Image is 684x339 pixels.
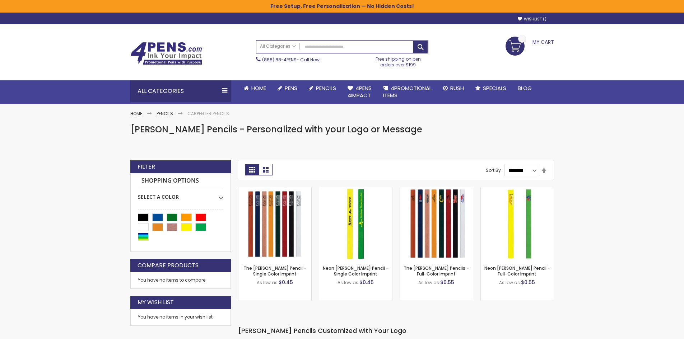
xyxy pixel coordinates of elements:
[138,188,223,201] div: Select A Color
[383,84,432,99] span: 4PROMOTIONAL ITEMS
[486,167,501,173] label: Sort By
[342,80,377,104] a: 4Pens4impact
[187,110,229,117] strong: Carpenter Pencils
[260,43,296,49] span: All Categories
[238,187,311,193] a: The Carpenter Pencil - Single Color Imprint
[238,187,311,260] img: The Carpenter Pencil - Single Color Imprint
[481,187,554,193] a: Neon Carpenter Pencil - Full-Color Imprint
[303,80,342,96] a: Pencils
[518,17,546,22] a: Wishlist
[400,187,473,193] a: The Carpenter Pencils - Full-Color Imprint
[348,84,372,99] span: 4Pens 4impact
[138,314,223,320] div: You have no items in your wish list.
[377,80,437,104] a: 4PROMOTIONALITEMS
[262,57,297,63] a: (888) 88-4PENS
[400,187,473,260] img: The Carpenter Pencils - Full-Color Imprint
[404,265,469,277] a: The [PERSON_NAME] Pencils - Full-Color Imprint
[499,279,520,286] span: As low as
[319,187,392,193] a: Neon Carpenter Pencil - Single Color Imprint
[323,265,388,277] a: Neon [PERSON_NAME] Pencil - Single Color Imprint
[316,84,336,92] span: Pencils
[130,124,554,135] h1: [PERSON_NAME] Pencils - Personalized with your Logo or Message
[256,41,299,52] a: All Categories
[512,80,538,96] a: Blog
[450,84,464,92] span: Rush
[138,163,155,171] strong: Filter
[484,265,550,277] a: Neon [PERSON_NAME] Pencil - Full-Color Imprint
[130,42,202,65] img: 4Pens Custom Pens and Promotional Products
[157,110,173,117] a: Pencils
[130,80,231,102] div: All Categories
[521,279,535,286] span: $0.55
[130,110,142,117] a: Home
[368,53,428,68] div: Free shipping on pen orders over $199
[138,173,223,189] strong: Shopping Options
[130,272,231,289] div: You have no items to compare.
[238,326,554,335] h3: [PERSON_NAME] Pencils Customized with Your Logo
[272,80,303,96] a: Pens
[418,279,439,286] span: As low as
[481,187,554,260] img: Neon Carpenter Pencil - Full-Color Imprint
[440,279,454,286] span: $0.55
[319,187,392,260] img: Neon Carpenter Pencil - Single Color Imprint
[483,84,506,92] span: Specials
[470,80,512,96] a: Specials
[251,84,266,92] span: Home
[437,80,470,96] a: Rush
[279,279,293,286] span: $0.45
[518,84,532,92] span: Blog
[262,57,321,63] span: - Call Now!
[243,265,306,277] a: The [PERSON_NAME] Pencil - Single Color Imprint
[238,80,272,96] a: Home
[257,279,278,286] span: As low as
[245,164,259,175] strong: Grid
[359,279,374,286] span: $0.45
[138,262,199,269] strong: Compare Products
[138,298,174,306] strong: My Wish List
[338,279,358,286] span: As low as
[285,84,297,92] span: Pens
